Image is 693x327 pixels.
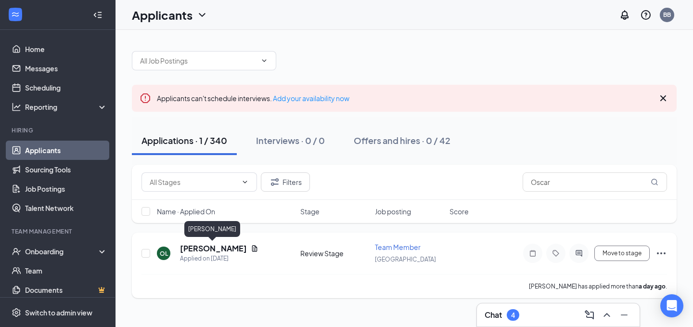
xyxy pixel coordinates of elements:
span: Stage [300,207,320,216]
svg: ChevronDown [260,57,268,65]
div: Applied on [DATE] [180,254,258,263]
div: Review Stage [300,249,369,258]
button: ChevronUp [599,307,615,323]
svg: ChevronDown [241,178,249,186]
a: Home [25,39,107,59]
a: Applicants [25,141,107,160]
svg: UserCheck [12,247,21,256]
div: [PERSON_NAME] [184,221,240,237]
svg: Analysis [12,102,21,112]
div: Reporting [25,102,108,112]
h3: Chat [485,310,502,320]
input: Search in applications [523,172,667,192]
a: Scheduling [25,78,107,97]
div: Interviews · 0 / 0 [256,134,325,146]
span: Job posting [375,207,411,216]
a: Messages [25,59,107,78]
svg: Tag [550,249,562,257]
div: Offers and hires · 0 / 42 [354,134,450,146]
div: Hiring [12,126,105,134]
div: OL [160,249,168,258]
h1: Applicants [132,7,192,23]
svg: Document [251,245,258,252]
button: ComposeMessage [582,307,597,323]
a: DocumentsCrown [25,280,107,300]
svg: ActiveChat [573,249,585,257]
div: Open Intercom Messenger [660,294,683,317]
a: Talent Network [25,198,107,218]
svg: MagnifyingGlass [651,178,658,186]
input: All Job Postings [140,55,257,66]
svg: Filter [269,176,281,188]
a: Sourcing Tools [25,160,107,179]
svg: Cross [657,92,669,104]
span: Team Member [375,243,421,251]
a: Job Postings [25,179,107,198]
input: All Stages [150,177,237,187]
a: Add your availability now [273,94,349,103]
svg: Notifications [619,9,630,21]
button: Move to stage [594,246,650,261]
button: Minimize [616,307,632,323]
b: a day ago [639,283,666,290]
div: Onboarding [25,247,99,256]
p: [PERSON_NAME] has applied more than . [529,282,667,290]
svg: Settings [12,308,21,317]
svg: WorkstreamLogo [11,10,20,19]
div: Applications · 1 / 340 [141,134,227,146]
span: Applicants can't schedule interviews. [157,94,349,103]
svg: Collapse [93,10,103,20]
span: Score [449,207,469,216]
div: Team Management [12,227,105,235]
div: BB [663,11,671,19]
a: Team [25,261,107,280]
span: [GEOGRAPHIC_DATA] [375,256,436,263]
svg: ChevronDown [196,9,208,21]
h5: [PERSON_NAME] [180,243,247,254]
svg: ComposeMessage [584,309,595,321]
svg: ChevronUp [601,309,613,321]
div: 4 [511,311,515,319]
svg: Note [527,249,539,257]
div: Switch to admin view [25,308,92,317]
svg: Error [140,92,151,104]
span: Name · Applied On [157,207,215,216]
svg: Minimize [618,309,630,321]
svg: QuestionInfo [640,9,652,21]
button: Filter Filters [261,172,310,192]
svg: Ellipses [655,248,667,259]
